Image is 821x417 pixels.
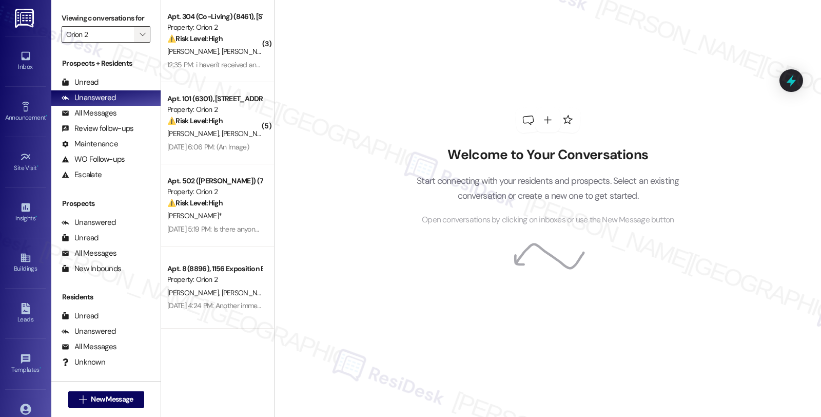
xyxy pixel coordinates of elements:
[222,47,273,56] span: [PERSON_NAME]
[37,163,38,170] span: •
[167,274,262,285] div: Property: Orion 2
[35,213,37,220] span: •
[167,47,222,56] span: [PERSON_NAME]
[66,26,134,43] input: All communities
[51,58,161,69] div: Prospects + Residents
[62,77,99,88] div: Unread
[51,292,161,302] div: Residents
[62,326,116,337] div: Unanswered
[167,104,262,115] div: Property: Orion 2
[62,10,150,26] label: Viewing conversations for
[5,350,46,378] a: Templates •
[62,263,121,274] div: New Inbounds
[167,116,223,125] strong: ⚠️ Risk Level: High
[167,186,262,197] div: Property: Orion 2
[167,60,366,69] div: 12:35 PM: i haven't received any of that not even the unit infor sheet
[91,394,133,405] span: New Message
[167,288,222,297] span: [PERSON_NAME]
[62,233,99,243] div: Unread
[167,142,249,151] div: [DATE] 6:06 PM: (An Image)
[167,129,222,138] span: [PERSON_NAME]
[422,214,674,226] span: Open conversations by clicking on inboxes or use the New Message button
[222,288,273,297] span: [PERSON_NAME]
[167,93,262,104] div: Apt. 101 (6301), [STREET_ADDRESS]
[5,199,46,226] a: Insights •
[62,154,125,165] div: WO Follow-ups
[167,263,262,274] div: Apt. 8 (8896), 1156 Exposition Blvd
[62,342,116,352] div: All Messages
[40,365,41,372] span: •
[167,11,262,22] div: Apt. 304 (Co-Living) (8461), [STREET_ADDRESS][PERSON_NAME]
[401,174,695,203] p: Start connecting with your residents and prospects. Select an existing conversation or create a n...
[68,391,144,408] button: New Message
[167,198,223,207] strong: ⚠️ Risk Level: High
[62,169,102,180] div: Escalate
[62,139,118,149] div: Maintenance
[62,92,116,103] div: Unanswered
[62,108,116,119] div: All Messages
[167,22,262,33] div: Property: Orion 2
[5,47,46,75] a: Inbox
[140,30,145,39] i: 
[167,211,222,220] span: [PERSON_NAME]*
[167,176,262,186] div: Apt. 502 ([PERSON_NAME]) (7467), [STREET_ADDRESS][PERSON_NAME]
[15,9,36,28] img: ResiDesk Logo
[5,300,46,328] a: Leads
[46,112,47,120] span: •
[222,129,273,138] span: [PERSON_NAME]
[62,217,116,228] div: Unanswered
[62,311,99,321] div: Unread
[62,123,133,134] div: Review follow-ups
[5,148,46,176] a: Site Visit •
[51,198,161,209] div: Prospects
[167,34,223,43] strong: ⚠️ Risk Level: High
[5,249,46,277] a: Buildings
[401,147,695,163] h2: Welcome to Your Conversations
[79,395,87,404] i: 
[62,248,116,259] div: All Messages
[62,357,105,368] div: Unknown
